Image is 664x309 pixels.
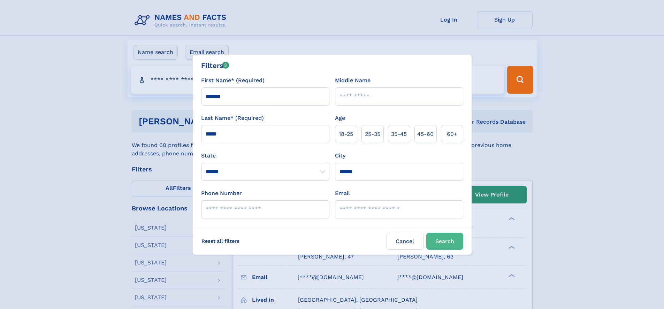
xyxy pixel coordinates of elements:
[201,76,265,85] label: First Name* (Required)
[201,114,264,122] label: Last Name* (Required)
[426,233,463,250] button: Search
[391,130,407,138] span: 35‑45
[417,130,434,138] span: 45‑60
[335,76,371,85] label: Middle Name
[201,152,329,160] label: State
[387,233,423,250] label: Cancel
[201,60,229,71] div: Filters
[197,233,244,249] label: Reset all filters
[365,130,380,138] span: 25‑35
[335,189,350,198] label: Email
[447,130,457,138] span: 60+
[335,114,345,122] label: Age
[335,152,345,160] label: City
[201,189,242,198] label: Phone Number
[339,130,353,138] span: 18‑25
